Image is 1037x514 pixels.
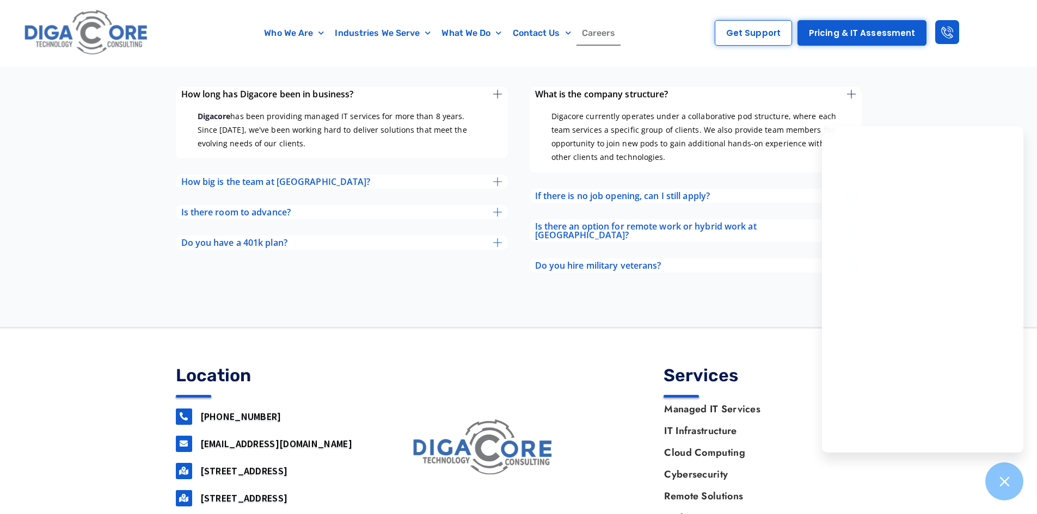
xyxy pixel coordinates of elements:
[198,109,486,151] p: has been providing managed IT services for more than 8 years. Since [DATE], we've been working ha...
[551,109,840,164] p: Digacore currently operates under a collaborative pod structure, where each team services a speci...
[726,29,781,37] span: Get Support
[329,21,436,46] a: Industries We Serve
[181,90,354,98] span: How long has Digacore been in business?
[822,126,1023,453] iframe: Chatgenie Messenger
[181,177,371,186] span: How big is the team at [GEOGRAPHIC_DATA]?
[198,111,231,121] a: Digacore
[200,492,288,504] a: [STREET_ADDRESS]
[259,21,329,46] a: Who We Are
[176,490,192,506] a: 2917 Penn Forest Blvd, Roanoke, VA 24018
[664,367,862,384] h4: Services
[809,29,915,37] span: Pricing & IT Assessment
[176,436,192,452] a: support@digacore.com
[176,367,374,384] h4: Location
[535,90,668,98] span: What is the company structure?
[436,21,507,46] a: What We Do
[181,208,291,216] span: Is there room to advance?
[797,20,926,46] a: Pricing & IT Assessment
[653,420,861,442] a: IT Infrastructure
[176,408,192,425] a: 732-646-5725
[535,222,848,239] span: Is there an option for remote work or hybrid work at [GEOGRAPHIC_DATA]?
[409,415,559,481] img: digacore logo
[535,191,710,200] span: If there is no job opening, can I still apply?
[653,398,861,420] a: Managed IT Services
[715,20,792,46] a: Get Support
[576,21,621,46] a: Careers
[176,463,192,479] a: 160 airport road, Suite 201, Lakewood, NJ, 08701
[507,21,576,46] a: Contact Us
[535,261,661,270] span: Do you hire military veterans?
[653,485,861,507] a: Remote Solutions
[653,463,861,485] a: Cybersecurity
[200,437,352,450] a: [EMAIL_ADDRESS][DOMAIN_NAME]
[181,238,287,247] span: Do you have a 401k plan?
[21,5,152,60] img: Digacore logo 1
[200,410,281,423] a: [PHONE_NUMBER]
[200,465,288,477] a: [STREET_ADDRESS]
[204,21,676,46] nav: Menu
[653,442,861,463] a: Cloud Computing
